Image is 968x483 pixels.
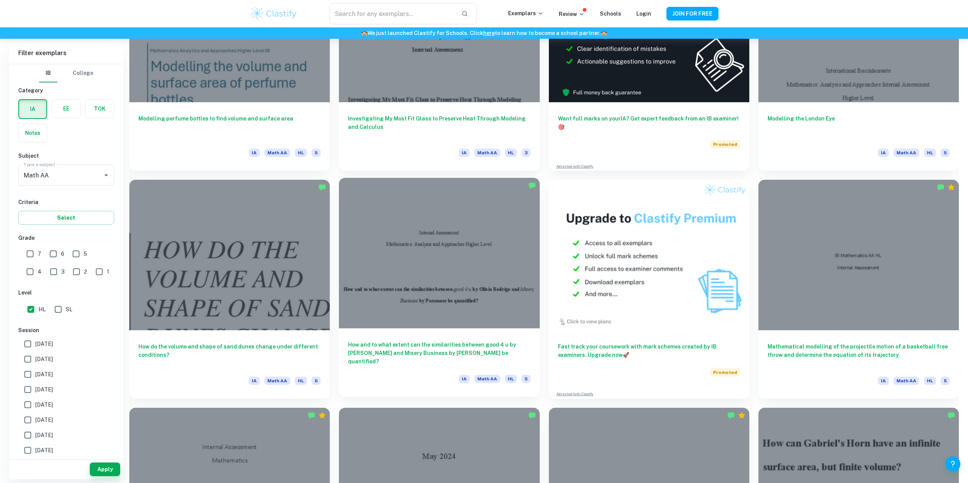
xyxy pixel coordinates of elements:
[86,100,114,118] button: TOK
[556,391,593,397] a: Advertise with Clastify
[924,377,936,385] span: HL
[528,412,536,419] img: Marked
[18,211,114,225] button: Select
[35,340,53,348] span: [DATE]
[941,377,950,385] span: 5
[947,184,955,191] div: Premium
[249,149,260,157] span: IA
[35,370,53,378] span: [DATE]
[329,3,455,24] input: Search for any exemplars...
[601,30,607,36] span: 🏫
[710,140,740,149] span: Promoted
[945,456,960,472] button: Help and Feedback
[600,11,621,17] a: Schools
[528,182,536,189] img: Marked
[84,268,87,276] span: 2
[24,161,55,168] label: Type a subject
[35,355,53,363] span: [DATE]
[35,401,53,409] span: [DATE]
[66,305,72,314] span: SL
[556,164,593,169] a: Advertise with Clastify
[61,250,64,258] span: 6
[549,180,749,330] img: Thumbnail
[264,149,290,157] span: Math AA
[361,30,367,36] span: 🏫
[9,43,123,64] h6: Filter exemplars
[39,64,57,82] button: IB
[941,149,950,157] span: 5
[710,368,740,377] span: Promoted
[878,149,889,157] span: IA
[38,250,41,258] span: 7
[308,412,315,419] img: Marked
[138,342,321,367] h6: How do the volume and shape of sand dunes change under different conditions?
[348,340,530,366] h6: How and to what extent can the similarities between good 4 u by [PERSON_NAME] and Misery Business...
[35,416,53,424] span: [DATE]
[35,385,53,394] span: [DATE]
[521,149,531,157] span: 3
[459,149,470,157] span: IA
[18,152,114,160] h6: Subject
[474,149,500,157] span: Math AA
[39,64,93,82] div: Filter type choice
[758,180,959,398] a: Mathematical modelling of the projectile motion of a basketball free throw and determine the equa...
[250,6,298,21] img: Clastify logo
[558,114,740,131] h6: Want full marks on your IA ? Get expert feedback from an IB examiner!
[558,124,564,130] span: 🎯
[18,234,114,242] h6: Grade
[107,268,109,276] span: 1
[924,149,936,157] span: HL
[768,342,950,367] h6: Mathematical modelling of the projectile motion of a basketball free throw and determine the equa...
[318,184,326,191] img: Marked
[18,198,114,206] h6: Criteria
[348,114,530,139] h6: Investigating My Most Fit Glass to Preserve Heat Through Modeling and Calculus
[35,431,53,439] span: [DATE]
[18,326,114,334] h6: Session
[35,446,53,454] span: [DATE]
[508,9,544,17] p: Exemplars
[18,288,114,297] h6: Level
[295,377,307,385] span: HL
[768,114,950,139] h6: Modelling the London Eye
[878,377,889,385] span: IA
[666,7,718,21] button: JOIN FOR FREE
[18,86,114,95] h6: Category
[101,170,111,181] button: Open
[295,149,307,157] span: HL
[559,10,585,18] p: Review
[264,377,290,385] span: Math AA
[521,375,531,383] span: 5
[73,64,93,82] button: College
[84,250,87,258] span: 5
[38,268,41,276] span: 4
[893,149,919,157] span: Math AA
[52,100,80,118] button: EE
[249,377,260,385] span: IA
[558,342,740,359] h6: Fast track your coursework with mark schemes created by IB examiners. Upgrade now
[19,124,47,142] button: Notes
[483,30,495,36] a: here
[947,412,955,419] img: Marked
[738,412,745,419] div: Premium
[312,377,321,385] span: 6
[459,375,470,383] span: IA
[893,377,919,385] span: Math AA
[318,412,326,419] div: Premium
[727,412,735,419] img: Marked
[129,180,330,398] a: How do the volume and shape of sand dunes change under different conditions?IAMath AAHL6
[505,375,517,383] span: HL
[19,100,46,118] button: IA
[138,114,321,139] h6: Modelling perfume bottles to find volume and surface area
[2,29,966,37] h6: We just launched Clastify for Schools. Click to learn how to become a school partner.
[38,305,46,314] span: HL
[505,149,517,157] span: HL
[61,268,65,276] span: 3
[339,180,539,398] a: How and to what extent can the similarities between good 4 u by [PERSON_NAME] and Misery Business...
[937,184,944,191] img: Marked
[90,462,120,476] button: Apply
[474,375,500,383] span: Math AA
[623,352,629,358] span: 🚀
[636,11,651,17] a: Login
